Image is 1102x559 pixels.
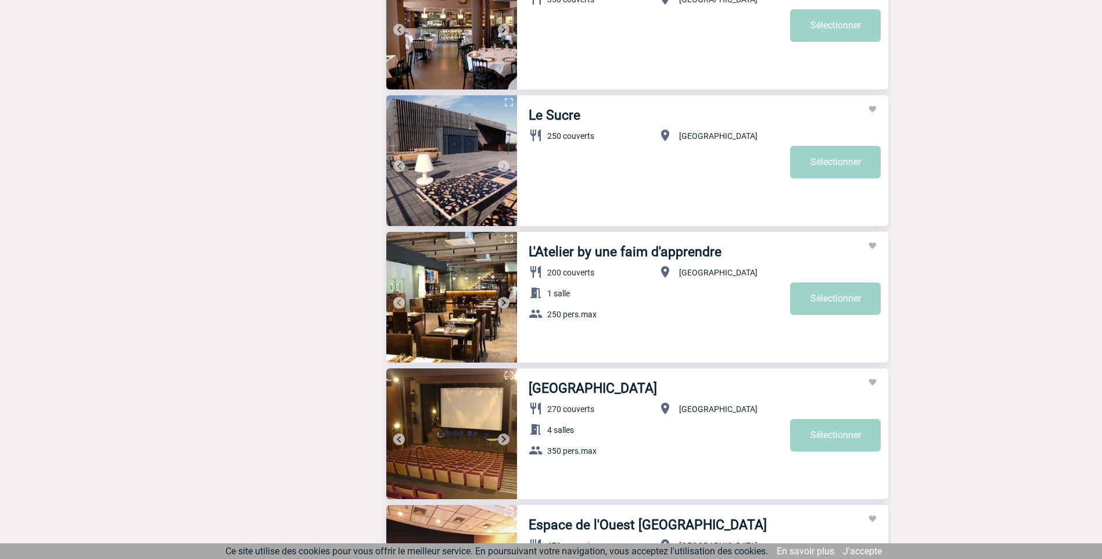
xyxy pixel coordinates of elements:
img: baseline_location_on_white_24dp-b.png [658,538,672,552]
img: baseline_restaurant_white_24dp-b.png [529,265,543,279]
img: 1.jpg [386,368,517,499]
img: Ajouter aux favoris [868,241,877,250]
span: [GEOGRAPHIC_DATA] [679,131,758,141]
a: Sélectionner [790,9,881,42]
span: [GEOGRAPHIC_DATA] [679,268,758,277]
a: Sélectionner [790,282,881,315]
img: baseline_group_white_24dp-b.png [529,443,543,457]
a: Le Sucre [529,107,580,123]
a: L'Atelier by une faim d'apprendre [529,244,721,260]
span: [GEOGRAPHIC_DATA] [679,541,758,550]
img: 1.jpg [386,232,517,363]
img: baseline_meeting_room_white_24dp-b.png [529,286,543,300]
span: 1 salle [547,289,570,298]
img: baseline_location_on_white_24dp-b.png [658,265,672,279]
span: 250 couverts [547,131,594,141]
img: 1.jpg [386,95,517,226]
img: baseline_restaurant_white_24dp-b.png [529,538,543,552]
img: baseline_restaurant_white_24dp-b.png [529,402,543,415]
a: Sélectionner [790,146,881,178]
span: 270 couverts [547,404,594,414]
img: baseline_location_on_white_24dp-b.png [658,128,672,142]
span: Ce site utilise des cookies pour vous offrir le meilleur service. En poursuivant votre navigation... [225,546,768,557]
img: baseline_group_white_24dp-b.png [529,307,543,321]
a: J'accepte [843,546,882,557]
img: baseline_location_on_white_24dp-b.png [658,402,672,415]
span: 678 couverts [547,541,594,550]
a: Sélectionner [790,419,881,451]
a: En savoir plus [777,546,834,557]
img: baseline_meeting_room_white_24dp-b.png [529,422,543,436]
span: 200 couverts [547,268,594,277]
img: Ajouter aux favoris [868,105,877,114]
img: Ajouter aux favoris [868,378,877,387]
img: Ajouter aux favoris [868,514,877,524]
span: 4 salles [547,425,574,435]
a: Espace de l'Ouest [GEOGRAPHIC_DATA] [529,517,767,533]
span: [GEOGRAPHIC_DATA] [679,404,758,414]
span: 250 pers.max [547,310,597,319]
a: [GEOGRAPHIC_DATA] [529,381,657,396]
img: baseline_restaurant_white_24dp-b.png [529,128,543,142]
span: 350 pers.max [547,446,597,456]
